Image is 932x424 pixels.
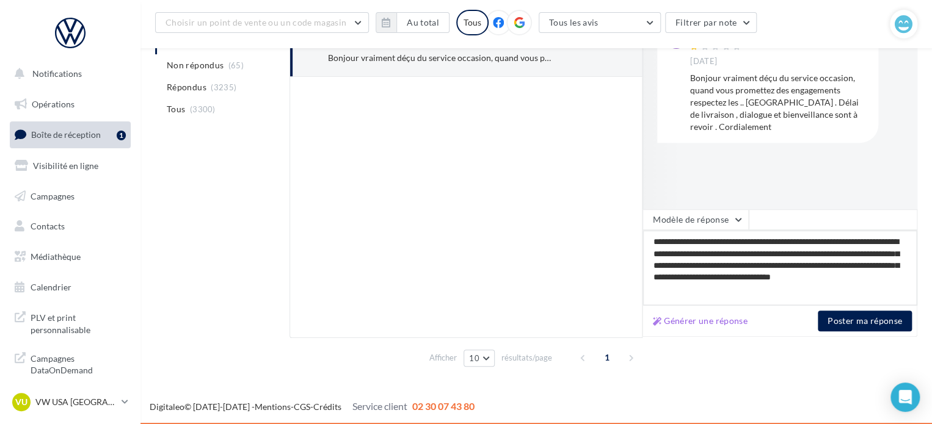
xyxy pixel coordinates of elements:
button: Choisir un point de vente ou un code magasin [155,12,369,33]
span: Afficher [429,352,457,364]
a: VU VW USA [GEOGRAPHIC_DATA] [10,390,131,414]
a: Campagnes [7,184,133,209]
span: (65) [228,60,244,70]
div: Tous [456,10,489,35]
a: Visibilité en ligne [7,153,133,179]
span: [DATE] [690,56,717,67]
button: Poster ma réponse [818,311,912,331]
a: Contacts [7,214,133,239]
button: Modèle de réponse [643,209,749,230]
button: Au total [396,12,450,33]
span: Non répondus [167,59,224,71]
span: Opérations [32,99,75,109]
span: Service client [352,400,407,412]
button: Tous les avis [539,12,661,33]
a: CGS [294,401,310,412]
a: Boîte de réception1 [7,121,133,148]
span: Boîte de réception [31,129,101,140]
span: Notifications [32,68,82,79]
p: VW USA [GEOGRAPHIC_DATA] [35,396,117,408]
span: Répondus [167,81,206,93]
span: Tous les avis [549,17,599,27]
a: Digitaleo [150,401,184,412]
button: Notifications [7,61,128,87]
span: résultats/page [501,352,552,364]
a: Opérations [7,92,133,117]
div: Open Intercom Messenger [890,383,920,412]
a: Médiathèque [7,244,133,270]
button: 10 [464,350,495,367]
span: Médiathèque [31,251,81,262]
button: Filtrer par note [665,12,757,33]
span: © [DATE]-[DATE] - - - [150,401,475,412]
div: 1 [117,131,126,140]
button: Au total [376,12,450,33]
span: (3235) [211,82,236,92]
span: 02 30 07 43 80 [412,400,475,412]
div: Bonjour vraiment déçu du service occasion, quand vous promettez des engagements respectez les .. ... [328,52,552,64]
span: Campagnes [31,190,75,201]
button: Générer une réponse [648,314,752,328]
a: Mentions [255,401,291,412]
span: Contacts [31,221,65,231]
span: (3300) [190,104,216,114]
span: Choisir un point de vente ou un code magasin [166,17,346,27]
span: VU [15,396,27,408]
span: PLV et print personnalisable [31,309,126,336]
a: Calendrier [7,275,133,300]
span: Tous [167,103,185,115]
a: PLV et print personnalisable [7,304,133,340]
div: Bonjour vraiment déçu du service occasion, quand vous promettez des engagements respectez les .. ... [690,72,868,133]
span: Campagnes DataOnDemand [31,350,126,376]
span: 10 [469,353,479,363]
a: Campagnes DataOnDemand [7,345,133,381]
span: Calendrier [31,282,71,292]
span: 1 [597,348,617,367]
span: Visibilité en ligne [33,160,98,171]
a: Crédits [313,401,341,412]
